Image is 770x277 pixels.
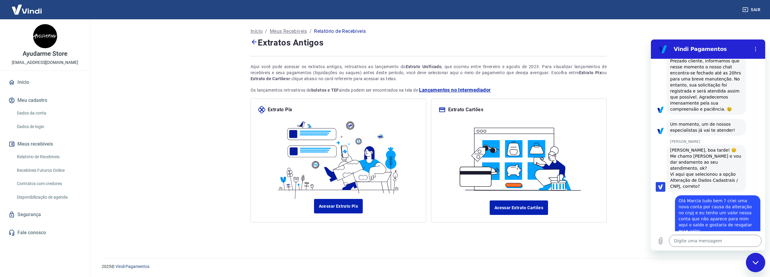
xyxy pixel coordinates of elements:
[115,264,149,269] a: Vindi Pagamentos
[251,64,607,82] div: Aqui você pode acessar os extratos antigos, retroativos ao lançamento do , que ocorreu entre feve...
[270,28,307,35] a: Meus Recebíveis
[454,121,583,193] img: ilustracard.1447bf24807628a904eb562bb34ea6f9.svg
[14,151,83,163] a: Relatório de Recebíveis
[12,59,78,66] p: [EMAIL_ADDRESS][DOMAIN_NAME]
[579,70,602,75] strong: Extrato Pix
[406,64,442,69] strong: Extrato Unificado
[490,200,548,215] a: Acessar Extrato Cartões
[7,226,83,239] a: Fale conosco
[419,87,491,94] a: Lançamentos no Intermediador
[448,106,483,113] p: Extrato Cartões
[14,191,83,203] a: Disponibilização de agenda
[251,76,288,81] strong: Extrato de Cartões
[7,0,46,19] img: Vindi
[23,51,67,57] p: Ayudarme Store
[311,88,339,93] strong: boletos e TEF
[33,24,57,48] img: d3b1f088-c1ec-4a2c-ae35-2b8a50a46c26.jpeg
[265,28,267,35] p: /
[741,4,763,15] button: Sair
[14,178,83,190] a: Contratos com credores
[268,106,292,113] p: Extrato Pix
[746,253,765,272] iframe: Botão para abrir a janela de mensagens, conversa em andamento
[314,199,363,213] a: Acessar Extrato Pix
[251,28,263,35] a: Início
[14,107,83,119] a: Dados da conta
[310,28,312,35] p: /
[314,28,366,35] p: Relatório de Recebíveis
[251,87,607,94] p: Os lançamentos retroativos de ainda podem ser encontrados na tela de
[7,76,83,89] a: Início
[14,121,83,133] a: Dados de login
[251,36,607,49] h4: Extratos Antigos
[7,208,83,221] a: Segurança
[7,94,83,107] button: Meu cadastro
[7,137,83,151] button: Meus recebíveis
[14,164,83,177] a: Recebíveis Futuros Online
[274,113,402,199] img: ilustrapix.38d2ed8fdf785898d64e9b5bf3a9451d.svg
[102,263,756,270] p: 2025 ©
[651,39,765,250] iframe: Janela de mensagens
